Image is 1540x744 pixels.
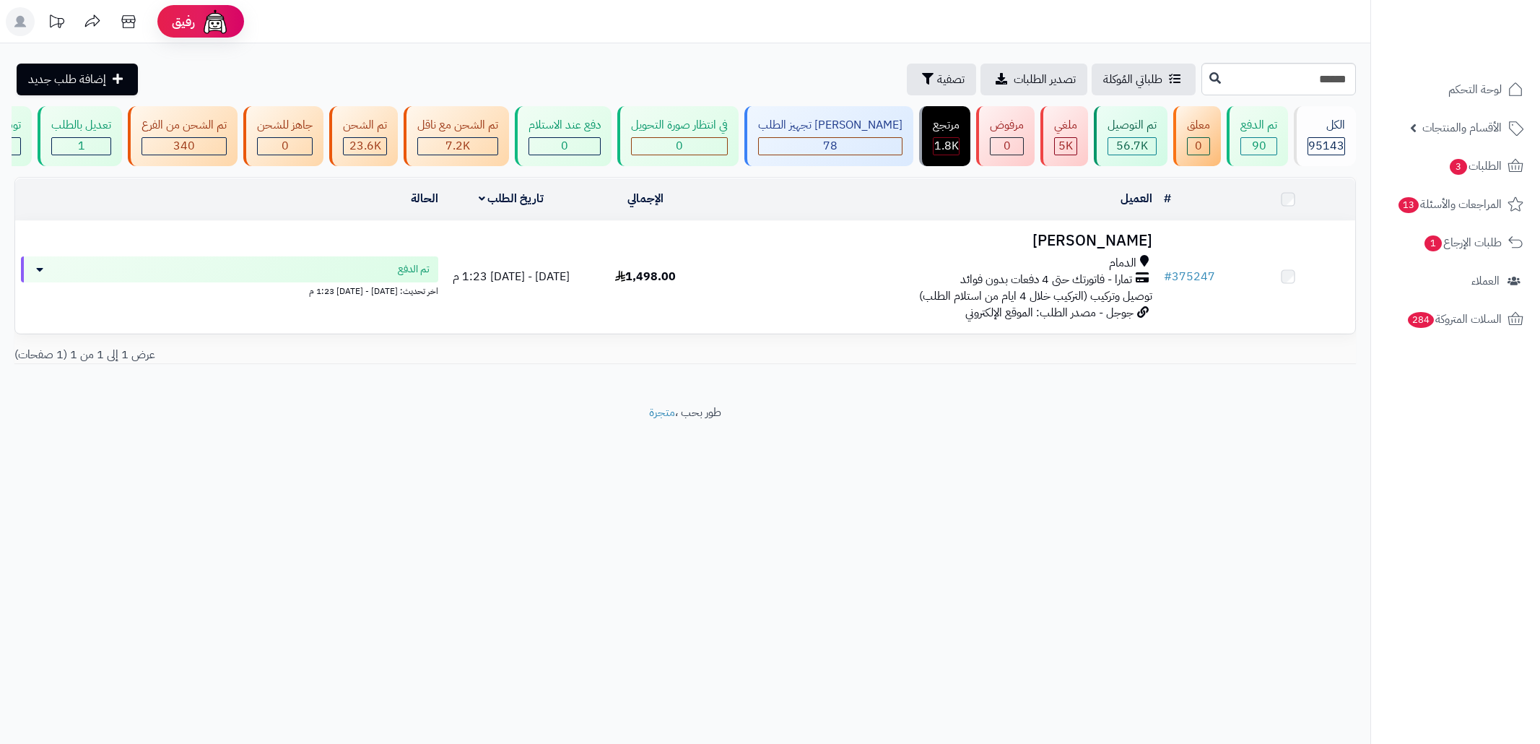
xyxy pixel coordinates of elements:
div: 0 [529,138,600,155]
a: في انتظار صورة التحويل 0 [614,106,741,166]
div: تم الشحن مع ناقل [417,117,498,134]
div: 23554 [344,138,386,155]
span: 1.8K [934,137,959,155]
a: العميل [1121,190,1152,207]
div: 7223 [418,138,497,155]
span: 0 [282,137,289,155]
span: 78 [823,137,838,155]
span: 0 [561,137,568,155]
a: الطلبات3 [1380,149,1531,183]
span: # [1164,268,1172,285]
span: 0 [1195,137,1202,155]
span: 3 [1450,159,1467,175]
span: السلات المتروكة [1406,309,1502,329]
div: معلق [1187,117,1210,134]
div: [PERSON_NAME] تجهيز الطلب [758,117,902,134]
div: تم الشحن [343,117,387,134]
img: ai-face.png [201,7,230,36]
a: #375247 [1164,268,1215,285]
div: ملغي [1054,117,1077,134]
div: تم الدفع [1240,117,1277,134]
div: 78 [759,138,902,155]
span: إضافة طلب جديد [28,71,106,88]
span: 95143 [1308,137,1344,155]
a: السلات المتروكة284 [1380,302,1531,337]
span: تم الدفع [398,262,430,277]
a: الإجمالي [627,190,664,207]
a: العملاء [1380,264,1531,298]
div: 0 [991,138,1023,155]
a: إضافة طلب جديد [17,64,138,95]
div: دفع عند الاستلام [528,117,601,134]
div: 0 [258,138,312,155]
span: توصيل وتركيب (التركيب خلال 4 ايام من استلام الطلب) [919,287,1152,305]
span: 1,498.00 [615,268,676,285]
div: 1813 [934,138,959,155]
a: طلباتي المُوكلة [1092,64,1196,95]
a: [PERSON_NAME] تجهيز الطلب 78 [741,106,916,166]
a: مرفوض 0 [973,106,1037,166]
span: طلباتي المُوكلة [1103,71,1162,88]
a: لوحة التحكم [1380,72,1531,107]
div: 56665 [1108,138,1156,155]
div: تم الشحن من الفرع [142,117,227,134]
span: تمارا - فاتورتك حتى 4 دفعات بدون فوائد [960,272,1132,288]
span: طلبات الإرجاع [1423,233,1502,253]
a: تم الشحن من الفرع 340 [125,106,240,166]
span: 23.6K [349,137,381,155]
div: 4975 [1055,138,1076,155]
span: تصدير الطلبات [1014,71,1076,88]
a: جاهز للشحن 0 [240,106,326,166]
span: تصفية [937,71,965,88]
a: طلبات الإرجاع1 [1380,225,1531,260]
span: 284 [1408,312,1434,328]
span: جوجل - مصدر الطلب: الموقع الإلكتروني [965,304,1134,321]
span: 340 [173,137,195,155]
span: [DATE] - [DATE] 1:23 م [453,268,570,285]
a: ملغي 5K [1037,106,1091,166]
div: مرتجع [933,117,960,134]
a: تم الشحن مع ناقل 7.2K [401,106,512,166]
div: اخر تحديث: [DATE] - [DATE] 1:23 م [21,282,438,298]
div: جاهز للشحن [257,117,313,134]
a: المراجعات والأسئلة13 [1380,187,1531,222]
div: 90 [1241,138,1276,155]
a: تم الدفع 90 [1224,106,1291,166]
span: 13 [1398,197,1419,213]
div: مرفوض [990,117,1024,134]
a: الحالة [411,190,438,207]
a: تم التوصيل 56.7K [1091,106,1170,166]
a: تعديل بالطلب 1 [35,106,125,166]
span: 7.2K [445,137,470,155]
div: 0 [632,138,727,155]
span: 1 [78,137,85,155]
span: العملاء [1471,271,1500,291]
div: الكل [1308,117,1345,134]
a: تاريخ الطلب [479,190,544,207]
div: في انتظار صورة التحويل [631,117,728,134]
span: 0 [676,137,683,155]
span: 56.7K [1116,137,1148,155]
div: 340 [142,138,226,155]
span: الأقسام والمنتجات [1422,118,1502,138]
span: 0 [1004,137,1011,155]
a: متجرة [649,404,675,421]
a: دفع عند الاستلام 0 [512,106,614,166]
h3: [PERSON_NAME] [718,233,1152,249]
div: 0 [1188,138,1209,155]
span: الدمام [1109,255,1136,272]
span: الطلبات [1448,156,1502,176]
a: # [1164,190,1171,207]
div: عرض 1 إلى 1 من 1 (1 صفحات) [4,347,685,363]
span: 90 [1252,137,1266,155]
span: لوحة التحكم [1448,79,1502,100]
div: 1 [52,138,110,155]
div: تم التوصيل [1108,117,1157,134]
a: معلق 0 [1170,106,1224,166]
span: المراجعات والأسئلة [1397,194,1502,215]
a: مرتجع 1.8K [916,106,973,166]
a: تم الشحن 23.6K [326,106,401,166]
button: تصفية [907,64,976,95]
span: 5K [1058,137,1073,155]
a: الكل95143 [1291,106,1359,166]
